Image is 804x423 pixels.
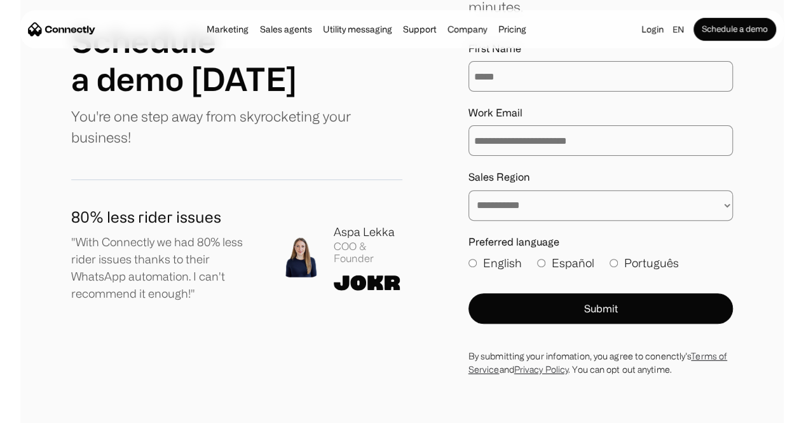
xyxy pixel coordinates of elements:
a: Login [637,20,667,38]
label: Work Email [468,107,733,119]
div: en [672,20,684,38]
label: First Name [468,43,733,55]
aside: Language selected: English [13,399,76,419]
input: English [468,259,477,267]
p: You're one step away from skyrocketing your business! [71,106,402,148]
input: Español [537,259,545,267]
p: "With Connectly we had 80% less rider issues thanks to their WhatsApp automation. I can't recomme... [71,233,260,302]
h1: 80% less rider issues [71,205,260,228]
a: home [28,20,95,39]
label: English [468,254,522,272]
button: Submit [468,293,733,324]
label: Português [610,254,679,272]
label: Preferred language [468,236,733,248]
h1: Schedule a demo [DATE] [71,22,297,98]
a: Pricing [494,24,530,34]
ul: Language list [25,401,76,419]
a: Terms of Service [468,351,727,374]
div: Aspa Lekka [334,223,402,240]
div: en [667,20,693,38]
div: By submitting your infomation, you agree to conenctly’s and . You can opt out anytime. [468,349,733,376]
a: Support [399,24,440,34]
a: Schedule a demo [693,18,776,41]
label: Sales Region [468,171,733,183]
a: Sales agents [256,24,315,34]
a: Utility messaging [319,24,396,34]
input: Português [610,259,618,267]
div: COO & Founder [334,240,402,265]
a: Marketing [203,24,252,34]
div: Company [447,20,487,38]
label: Español [537,254,594,272]
a: Privacy Policy [514,364,568,374]
div: Company [444,20,491,38]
